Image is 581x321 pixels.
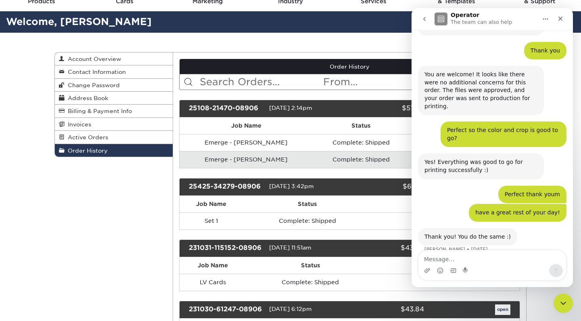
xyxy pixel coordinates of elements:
[55,105,173,117] a: Billing & Payment Info
[65,56,121,62] span: Account Overview
[65,121,91,128] span: Invoices
[343,304,430,315] div: $43.84
[313,117,409,134] th: Status
[65,147,108,154] span: Order History
[269,105,312,111] span: [DATE] 2:14pm
[55,79,173,92] a: Change Password
[180,151,313,168] td: Emerge - [PERSON_NAME]
[180,134,313,151] td: Emerge - [PERSON_NAME]
[180,59,520,74] a: Order History
[269,244,311,251] span: [DATE] 11:51am
[371,196,520,212] th: Tracking #
[269,306,312,312] span: [DATE] 6:12pm
[65,108,132,114] span: Billing & Payment Info
[343,182,430,192] div: $65.16
[180,196,244,212] th: Job Name
[495,304,510,315] a: open
[65,82,120,88] span: Change Password
[269,183,314,189] span: [DATE] 3:42pm
[371,212,520,229] td: 1Z2A61010320029898
[199,74,323,90] input: Search Orders...
[374,274,520,291] td: 1Z2A61010396176033
[55,52,173,65] a: Account Overview
[183,182,269,192] div: 25425-34279-08906
[180,117,313,134] th: Job Name
[247,257,374,274] th: Status
[412,8,573,287] iframe: Intercom live chat
[55,144,173,157] a: Order History
[183,304,269,315] div: 231030-61247-08906
[247,274,374,291] td: Complete: Shipped
[55,118,173,131] a: Invoices
[180,274,247,291] td: LV Cards
[55,65,173,78] a: Contact Information
[55,131,173,144] a: Active Orders
[65,95,108,101] span: Address Book
[180,212,244,229] td: Set 1
[343,103,430,114] div: $57.68
[180,257,247,274] th: Job Name
[322,74,421,90] input: From...
[343,243,430,254] div: $43.84
[243,196,371,212] th: Status
[65,69,126,75] span: Contact Information
[55,92,173,105] a: Address Book
[183,103,269,114] div: 25108-21470-08906
[409,117,520,134] th: Tracking #
[313,151,409,168] td: Complete: Shipped
[183,243,269,254] div: 231031-115152-08906
[313,134,409,151] td: Complete: Shipped
[243,212,371,229] td: Complete: Shipped
[554,294,573,313] iframe: Intercom live chat
[374,257,520,274] th: Tracking #
[65,134,108,141] span: Active Orders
